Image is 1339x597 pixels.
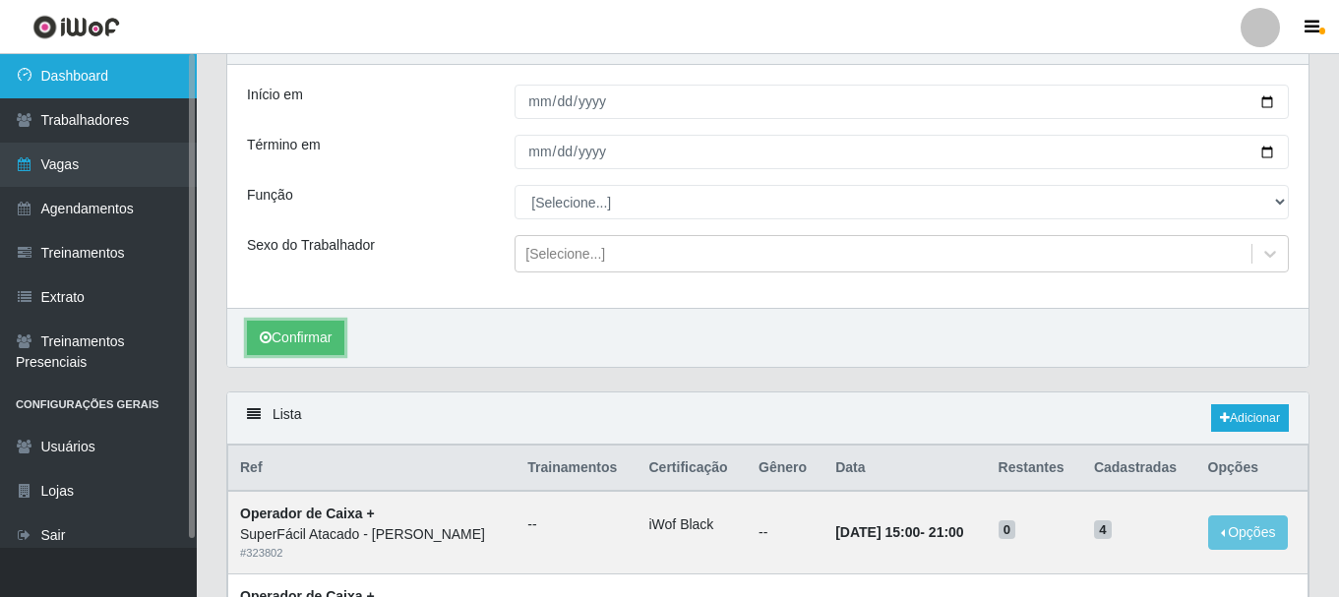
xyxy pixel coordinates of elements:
[247,85,303,105] label: Início em
[515,85,1289,119] input: 00/00/0000
[516,446,637,492] th: Trainamentos
[515,135,1289,169] input: 00/00/0000
[228,446,517,492] th: Ref
[240,524,504,545] div: SuperFácil Atacado - [PERSON_NAME]
[999,520,1016,540] span: 0
[247,185,293,206] label: Função
[835,524,920,540] time: [DATE] 15:00
[1211,404,1289,432] a: Adicionar
[638,446,748,492] th: Certificação
[525,244,605,265] div: [Selecione...]
[1196,446,1309,492] th: Opções
[929,524,964,540] time: 21:00
[1082,446,1196,492] th: Cadastradas
[1208,515,1289,550] button: Opções
[649,514,736,535] li: iWof Black
[227,392,1309,445] div: Lista
[247,135,321,155] label: Término em
[240,545,504,562] div: # 323802
[835,524,963,540] strong: -
[823,446,986,492] th: Data
[247,321,344,355] button: Confirmar
[747,491,823,573] td: --
[527,514,625,535] ul: --
[987,446,1082,492] th: Restantes
[247,235,375,256] label: Sexo do Trabalhador
[1094,520,1112,540] span: 4
[240,506,375,521] strong: Operador de Caixa +
[32,15,120,39] img: CoreUI Logo
[747,446,823,492] th: Gênero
